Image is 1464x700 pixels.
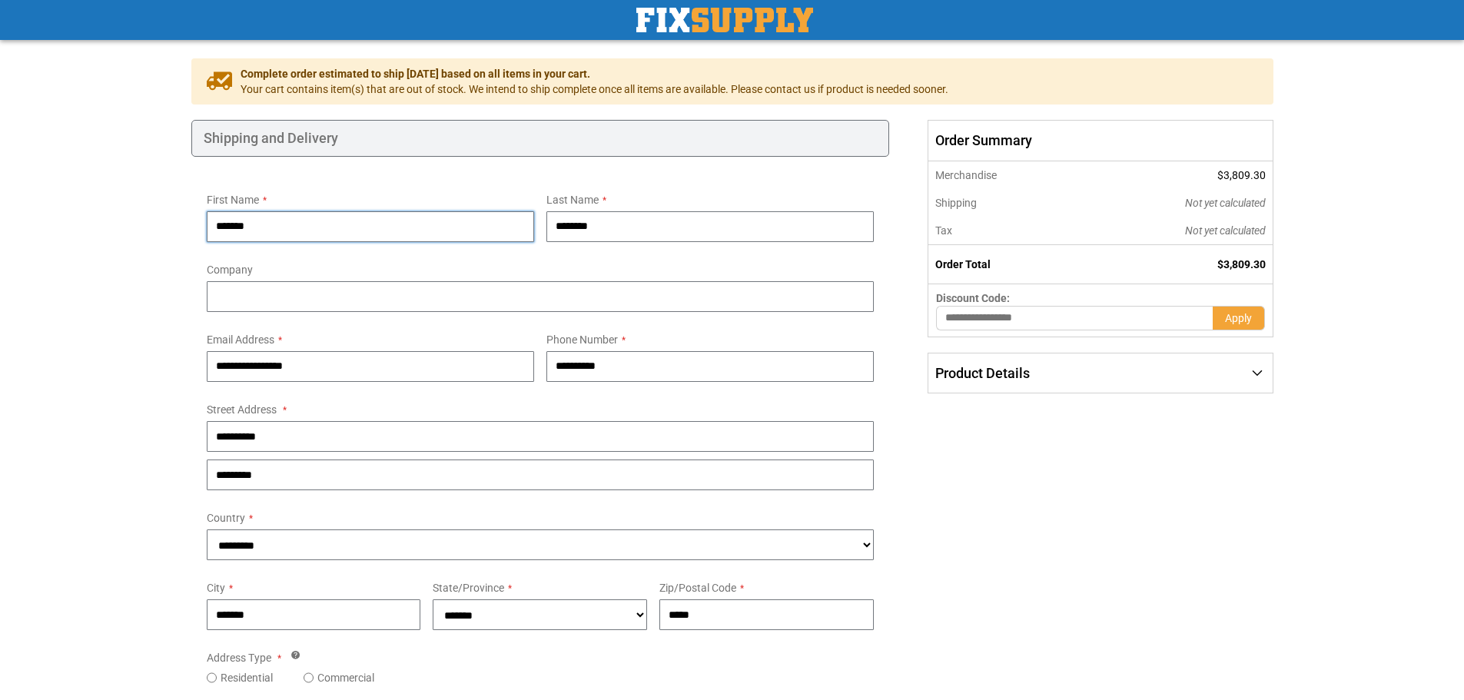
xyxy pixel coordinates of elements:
[928,161,1081,189] th: Merchandise
[207,333,274,346] span: Email Address
[241,66,948,81] span: Complete order estimated to ship [DATE] based on all items in your cart.
[935,197,977,209] span: Shipping
[241,81,948,97] span: Your cart contains item(s) that are out of stock. We intend to ship complete once all items are a...
[636,8,813,32] a: store logo
[1217,169,1266,181] span: $3,809.30
[936,292,1010,304] span: Discount Code:
[546,333,618,346] span: Phone Number
[207,512,245,524] span: Country
[207,652,271,664] span: Address Type
[1185,224,1266,237] span: Not yet calculated
[317,670,374,685] label: Commercial
[1225,312,1252,324] span: Apply
[935,258,991,270] strong: Order Total
[207,264,253,276] span: Company
[636,8,813,32] img: Fix Industrial Supply
[659,582,736,594] span: Zip/Postal Code
[546,194,599,206] span: Last Name
[1185,197,1266,209] span: Not yet calculated
[935,365,1030,381] span: Product Details
[928,120,1273,161] span: Order Summary
[1217,258,1266,270] span: $3,809.30
[928,217,1081,245] th: Tax
[221,670,273,685] label: Residential
[207,582,225,594] span: City
[191,120,890,157] div: Shipping and Delivery
[433,582,504,594] span: State/Province
[207,403,277,416] span: Street Address
[1213,306,1265,330] button: Apply
[207,194,259,206] span: First Name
